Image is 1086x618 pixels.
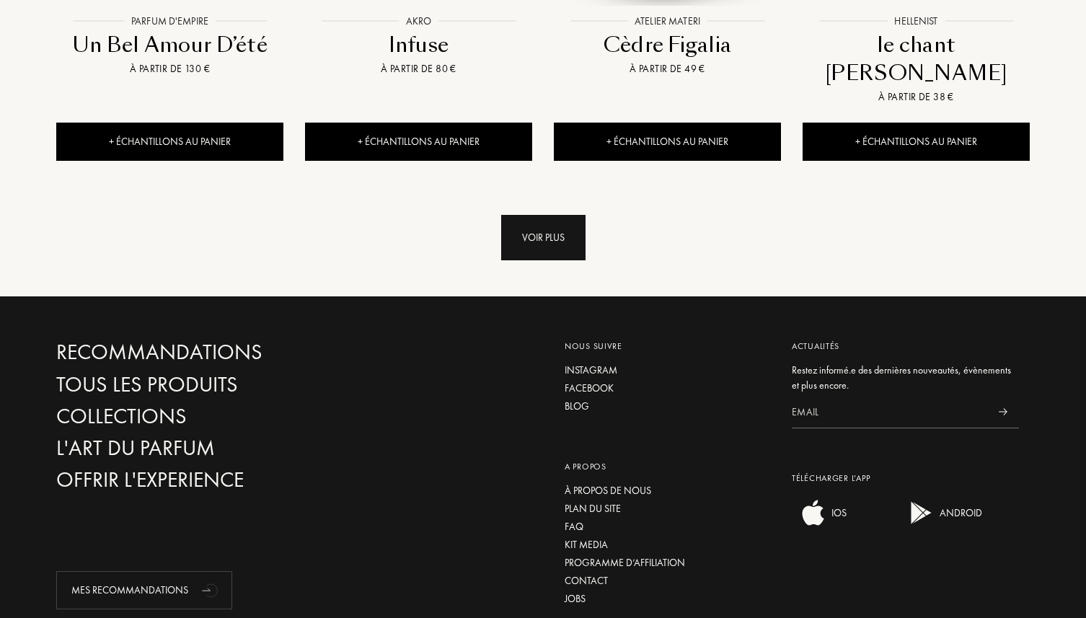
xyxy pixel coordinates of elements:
a: android appANDROID [900,517,982,530]
div: Voir plus [501,215,586,260]
div: Télécharger L’app [792,472,1019,485]
a: Facebook [565,381,770,396]
img: news_send.svg [998,408,1007,415]
div: À partir de 38 € [808,89,1024,105]
img: android app [907,498,936,527]
a: Jobs [565,591,770,606]
div: À partir de 130 € [62,61,278,76]
a: Recommandations [56,340,366,365]
a: Instagram [565,363,770,378]
div: + Échantillons au panier [56,123,283,161]
a: Offrir l'experience [56,467,366,493]
div: ANDROID [936,498,982,527]
div: Mes Recommandations [56,571,232,609]
a: ios appIOS [792,517,847,530]
div: Actualités [792,340,1019,353]
div: Restez informé.e des dernières nouveautés, évènements et plus encore. [792,363,1019,393]
a: Collections [56,404,366,429]
a: À propos de nous [565,483,770,498]
a: Blog [565,399,770,414]
input: Email [792,396,986,428]
div: + Échantillons au panier [803,123,1030,161]
div: À partir de 49 € [560,61,775,76]
a: FAQ [565,519,770,534]
div: animation [197,575,226,604]
img: ios app [799,498,828,527]
div: + Échantillons au panier [554,123,781,161]
a: Plan du site [565,501,770,516]
a: Contact [565,573,770,588]
a: Programme d’affiliation [565,555,770,570]
div: IOS [828,498,847,527]
a: Kit media [565,537,770,552]
div: Nous suivre [565,340,770,353]
a: Tous les produits [56,372,366,397]
a: L'Art du Parfum [56,436,366,461]
div: le chant [PERSON_NAME] [808,31,1024,88]
div: + Échantillons au panier [305,123,532,161]
div: A propos [565,460,770,473]
div: À partir de 80 € [311,61,526,76]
